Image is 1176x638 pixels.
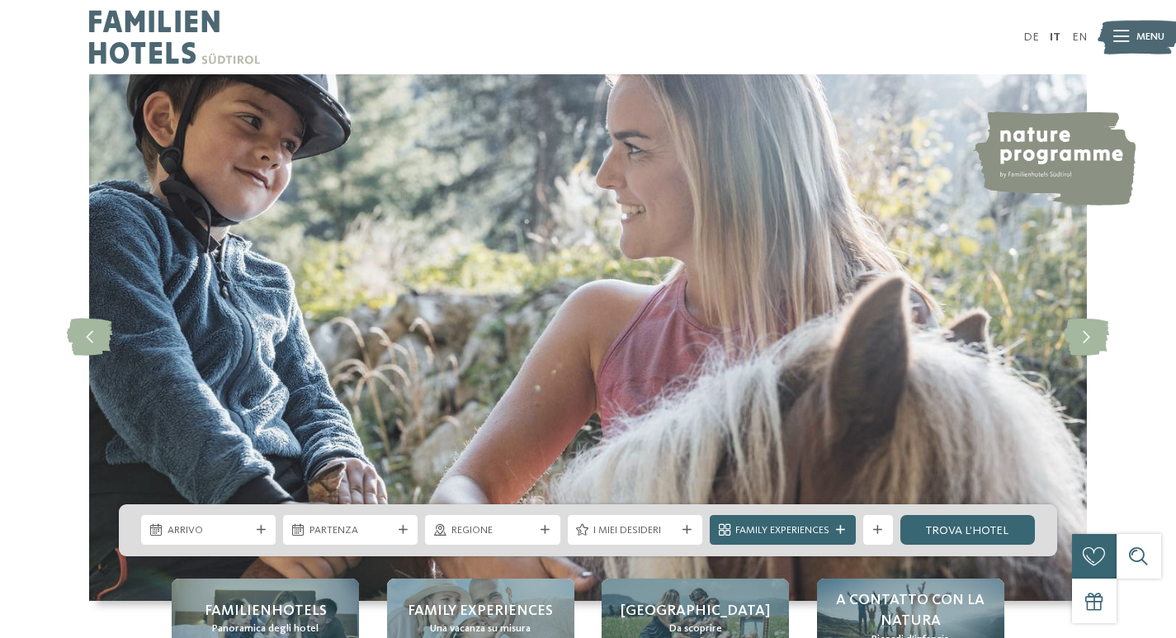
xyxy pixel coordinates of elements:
img: Family hotel Alto Adige: the happy family places! [89,74,1087,601]
span: Arrivo [168,523,250,538]
img: nature programme by Familienhotels Südtirol [972,111,1136,206]
span: Family Experiences [735,523,829,538]
span: Family experiences [408,601,553,621]
span: Familienhotels [205,601,327,621]
span: I miei desideri [593,523,676,538]
a: trova l’hotel [900,515,1035,545]
span: [GEOGRAPHIC_DATA] [621,601,770,621]
span: Panoramica degli hotel [212,621,319,636]
a: EN [1072,31,1087,43]
span: Da scoprire [669,621,722,636]
a: DE [1023,31,1039,43]
span: Regione [451,523,534,538]
span: Menu [1136,30,1164,45]
span: A contatto con la natura [832,590,989,631]
span: Una vacanza su misura [430,621,531,636]
a: IT [1050,31,1060,43]
span: Partenza [309,523,392,538]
